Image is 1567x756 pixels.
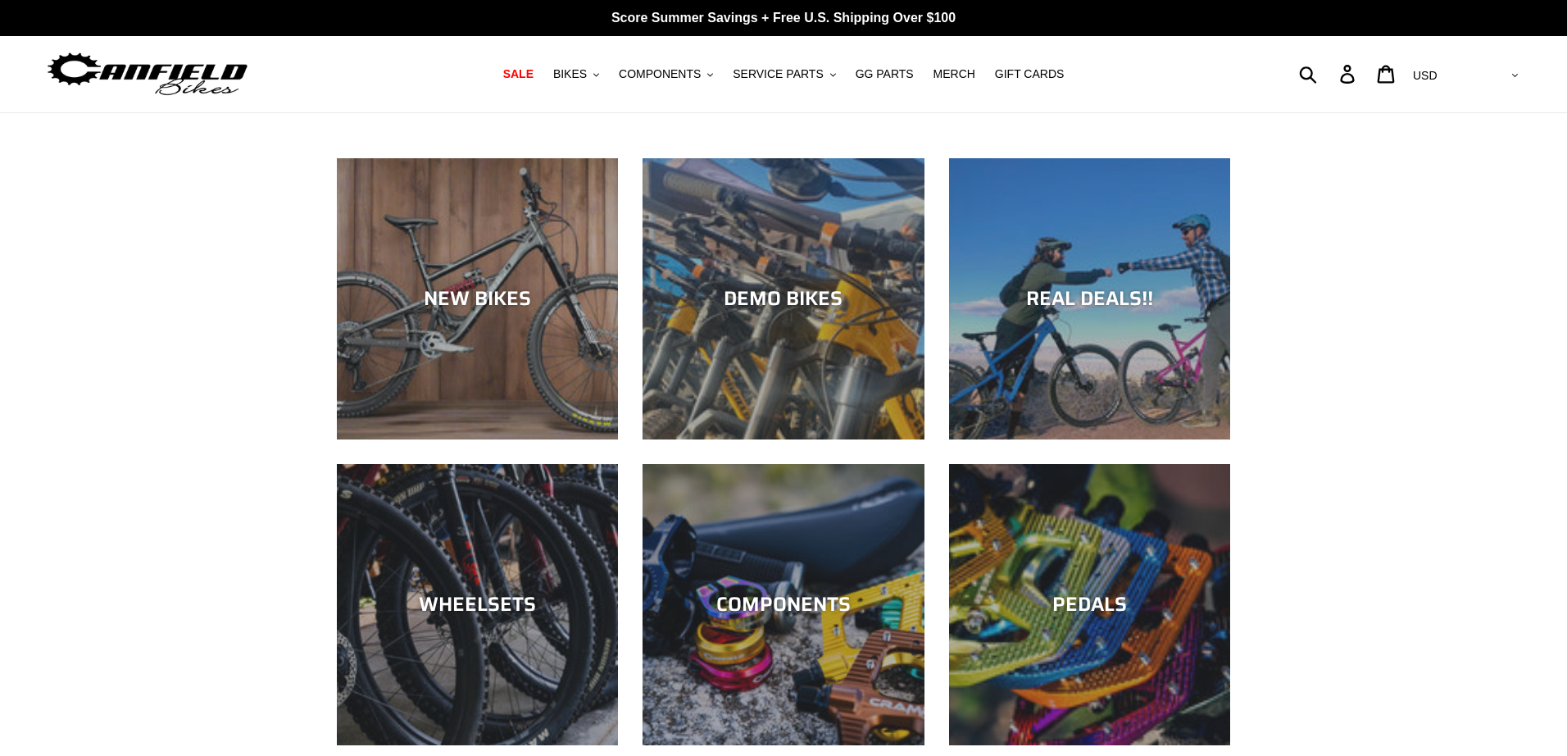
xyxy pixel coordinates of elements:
[643,593,924,617] div: COMPONENTS
[733,67,823,81] span: SERVICE PARTS
[643,464,924,745] a: COMPONENTS
[1308,56,1350,92] input: Search
[545,63,607,85] button: BIKES
[995,67,1065,81] span: GIFT CARDS
[949,593,1230,617] div: PEDALS
[933,67,975,81] span: MERCH
[949,287,1230,311] div: REAL DEALS!!
[949,464,1230,745] a: PEDALS
[611,63,721,85] button: COMPONENTS
[503,67,534,81] span: SALE
[337,287,618,311] div: NEW BIKES
[619,67,701,81] span: COMPONENTS
[643,287,924,311] div: DEMO BIKES
[724,63,843,85] button: SERVICE PARTS
[987,63,1073,85] a: GIFT CARDS
[847,63,922,85] a: GG PARTS
[949,158,1230,439] a: REAL DEALS!!
[337,158,618,439] a: NEW BIKES
[856,67,914,81] span: GG PARTS
[337,464,618,745] a: WHEELSETS
[337,593,618,617] div: WHEELSETS
[495,63,542,85] a: SALE
[45,48,250,100] img: Canfield Bikes
[553,67,587,81] span: BIKES
[925,63,983,85] a: MERCH
[643,158,924,439] a: DEMO BIKES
